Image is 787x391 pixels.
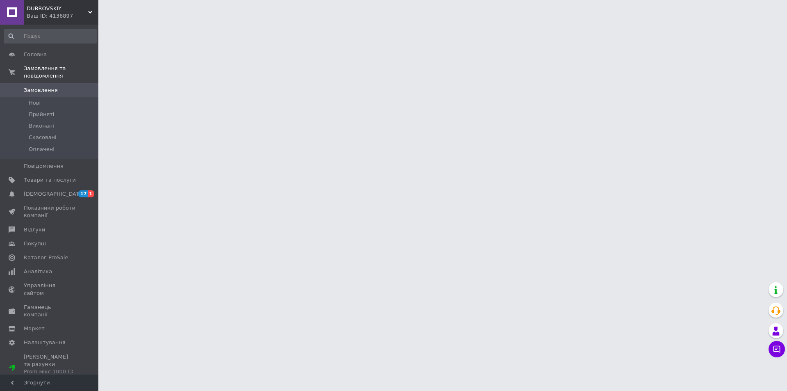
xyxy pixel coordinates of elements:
[29,99,41,107] span: Нові
[24,226,45,233] span: Відгуки
[24,87,58,94] span: Замовлення
[27,12,98,20] div: Ваш ID: 4136897
[24,353,76,383] span: [PERSON_NAME] та рахунки
[24,304,76,318] span: Гаманець компанії
[769,341,785,357] button: Чат з покупцем
[24,339,66,346] span: Налаштування
[29,122,54,130] span: Виконані
[29,111,54,118] span: Прийняті
[24,240,46,247] span: Покупці
[24,254,68,261] span: Каталог ProSale
[78,190,88,197] span: 17
[24,268,52,275] span: Аналітика
[24,190,84,198] span: [DEMOGRAPHIC_DATA]
[24,368,76,383] div: Prom мікс 1000 (3 місяці)
[29,134,57,141] span: Скасовані
[24,204,76,219] span: Показники роботи компанії
[24,176,76,184] span: Товари та послуги
[4,29,97,43] input: Пошук
[24,325,45,332] span: Маркет
[24,282,76,297] span: Управління сайтом
[24,51,47,58] span: Головна
[24,162,64,170] span: Повідомлення
[27,5,88,12] span: DUBROVSKIY
[88,190,94,197] span: 1
[24,65,98,80] span: Замовлення та повідомлення
[29,146,55,153] span: Оплачені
